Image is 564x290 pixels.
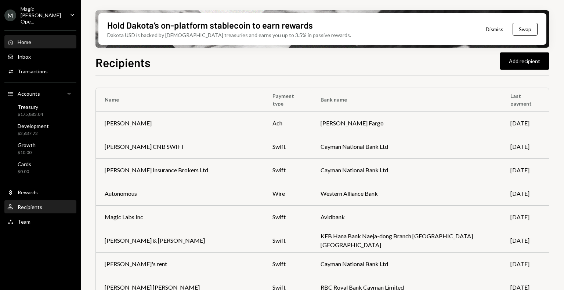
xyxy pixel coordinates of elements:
[502,158,549,182] td: [DATE]
[272,166,303,175] div: swift
[502,88,549,111] th: Last payment
[18,150,36,156] div: $10.00
[264,88,312,111] th: Payment type
[18,189,38,195] div: Rewards
[18,204,42,210] div: Recipients
[18,104,43,110] div: Treasury
[18,68,48,74] div: Transactions
[272,119,303,128] div: ach
[502,205,549,229] td: [DATE]
[4,200,76,213] a: Recipients
[502,252,549,276] td: [DATE]
[4,50,76,63] a: Inbox
[312,252,502,276] td: Cayman National Bank Ltd
[4,87,76,100] a: Accounts
[312,135,502,158] td: Cayman National Bank Ltd
[4,102,76,119] a: Treasury$175,883.04
[105,213,143,221] div: Magic Labs Inc
[272,213,303,221] div: swift
[312,158,502,182] td: Cayman National Bank Ltd
[105,166,208,175] div: [PERSON_NAME] Insurance Brokers Ltd
[105,260,167,268] div: [PERSON_NAME]'s rent
[18,142,36,148] div: Growth
[21,6,64,25] div: Magic [PERSON_NAME] Ope...
[4,186,76,199] a: Rewards
[272,189,303,198] div: wire
[4,159,76,176] a: Cards$0.00
[4,65,76,78] a: Transactions
[18,123,49,129] div: Development
[312,88,502,111] th: Bank name
[500,52,549,70] button: Add recipient
[312,111,502,135] td: [PERSON_NAME] Fargo
[312,229,502,252] td: KEB Hana Bank Naeja-dong Branch [GEOGRAPHIC_DATA] [GEOGRAPHIC_DATA]
[502,182,549,205] td: [DATE]
[18,169,31,175] div: $0.00
[272,142,303,151] div: swift
[18,91,40,97] div: Accounts
[107,31,351,39] div: Dakota USD is backed by [DEMOGRAPHIC_DATA] treasuries and earns you up to 3.5% in passive rewards.
[18,111,43,118] div: $175,883.04
[105,189,137,198] div: Autonomous
[18,54,31,60] div: Inbox
[4,140,76,157] a: Growth$10.00
[107,19,313,31] div: Hold Dakota’s on-platform stablecoin to earn rewards
[18,39,31,45] div: Home
[105,119,152,128] div: [PERSON_NAME]
[4,35,76,48] a: Home
[4,215,76,228] a: Team
[18,131,49,137] div: $2,637.72
[96,88,264,111] th: Name
[18,219,30,225] div: Team
[502,111,549,135] td: [DATE]
[18,161,31,167] div: Cards
[105,236,205,245] div: [PERSON_NAME] & [PERSON_NAME]
[477,21,513,38] button: Dismiss
[513,23,538,36] button: Swap
[272,260,303,268] div: swift
[272,236,303,245] div: swift
[105,142,185,151] div: [PERSON_NAME] CNB SWIFT
[4,10,16,21] div: M
[95,55,151,70] h1: Recipients
[502,229,549,252] td: [DATE]
[312,205,502,229] td: Avidbank
[312,182,502,205] td: Western Alliance Bank
[502,135,549,158] td: [DATE]
[4,121,76,138] a: Development$2,637.72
